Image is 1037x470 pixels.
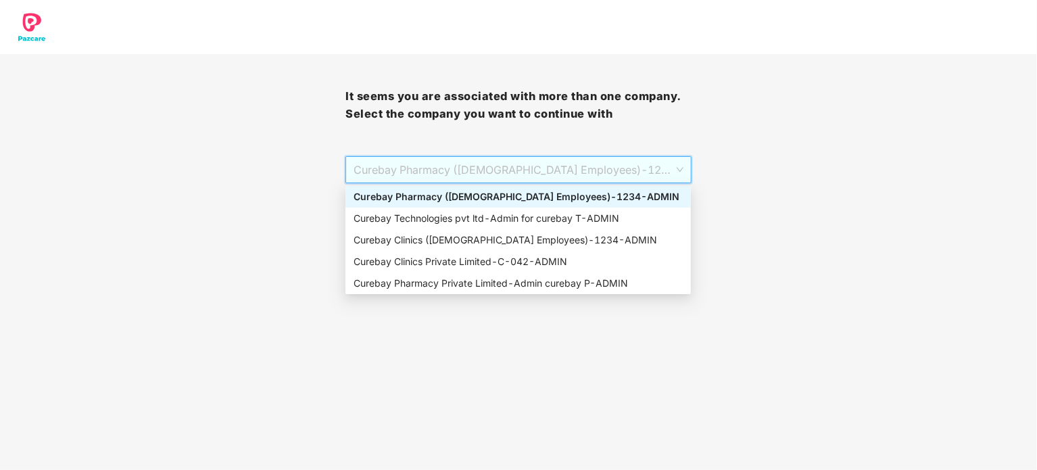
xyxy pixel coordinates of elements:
h3: It seems you are associated with more than one company. Select the company you want to continue with [345,88,691,122]
div: Curebay Pharmacy ([DEMOGRAPHIC_DATA] Employees) - 1234 - ADMIN [354,189,683,204]
div: Curebay Clinics ([DEMOGRAPHIC_DATA] Employees) - 1234 - ADMIN [354,233,683,248]
span: Curebay Pharmacy ([DEMOGRAPHIC_DATA] Employees) - 1234 - ADMIN [354,157,683,183]
div: Curebay Technologies pvt ltd - Admin for curebay T - ADMIN [354,211,683,226]
div: Curebay Pharmacy Private Limited - Admin curebay P - ADMIN [354,276,683,291]
div: Curebay Clinics Private Limited - C-042 - ADMIN [354,254,683,269]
